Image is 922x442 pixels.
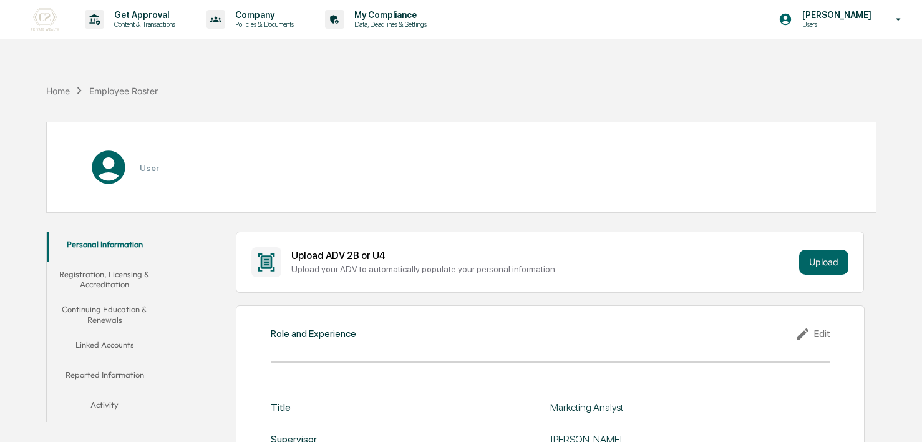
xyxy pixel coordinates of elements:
div: secondary tabs example [47,232,162,422]
button: Personal Information [47,232,162,262]
div: Edit [795,327,830,341]
p: Policies & Documents [225,20,300,29]
h3: User [140,163,159,173]
p: Content & Transactions [104,20,182,29]
div: Upload your ADV to automatically populate your personal information. [291,264,793,274]
img: logo [30,8,60,31]
div: Employee Roster [89,86,158,96]
div: Role and Experience [271,328,356,340]
button: Continuing Education & Renewals [47,297,162,332]
div: Upload ADV 2B or U4 [291,250,793,262]
p: Users [792,20,878,29]
div: Home [46,86,70,96]
button: Activity [47,392,162,422]
div: Marketing Analyst [550,401,830,413]
p: Company [225,10,300,20]
button: Linked Accounts [47,332,162,362]
p: My Compliance [344,10,433,20]
button: Upload [799,250,848,275]
p: [PERSON_NAME] [792,10,878,20]
p: Get Approval [104,10,182,20]
button: Registration, Licensing & Accreditation [47,262,162,297]
div: Title [271,401,291,413]
p: Data, Deadlines & Settings [344,20,433,29]
button: Reported Information [47,362,162,392]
